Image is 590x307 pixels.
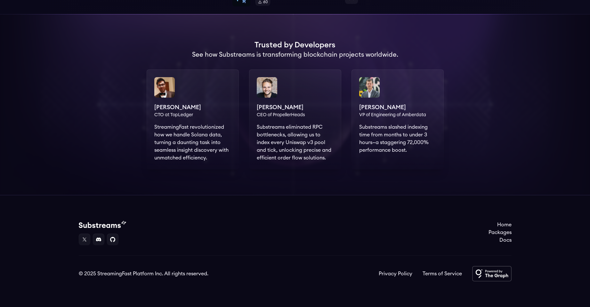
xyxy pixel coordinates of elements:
img: Substream's logo [79,221,126,229]
a: Docs [489,236,512,244]
a: Packages [489,229,512,236]
a: Terms of Service [423,270,462,278]
a: Privacy Policy [379,270,412,278]
img: Powered by The Graph [472,266,512,281]
h1: Trusted by Developers [255,40,335,50]
a: Home [489,221,512,229]
h2: See how Substreams is transforming blockchain projects worldwide. [192,50,398,59]
div: © 2025 StreamingFast Platform Inc. All rights reserved. [79,270,208,278]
